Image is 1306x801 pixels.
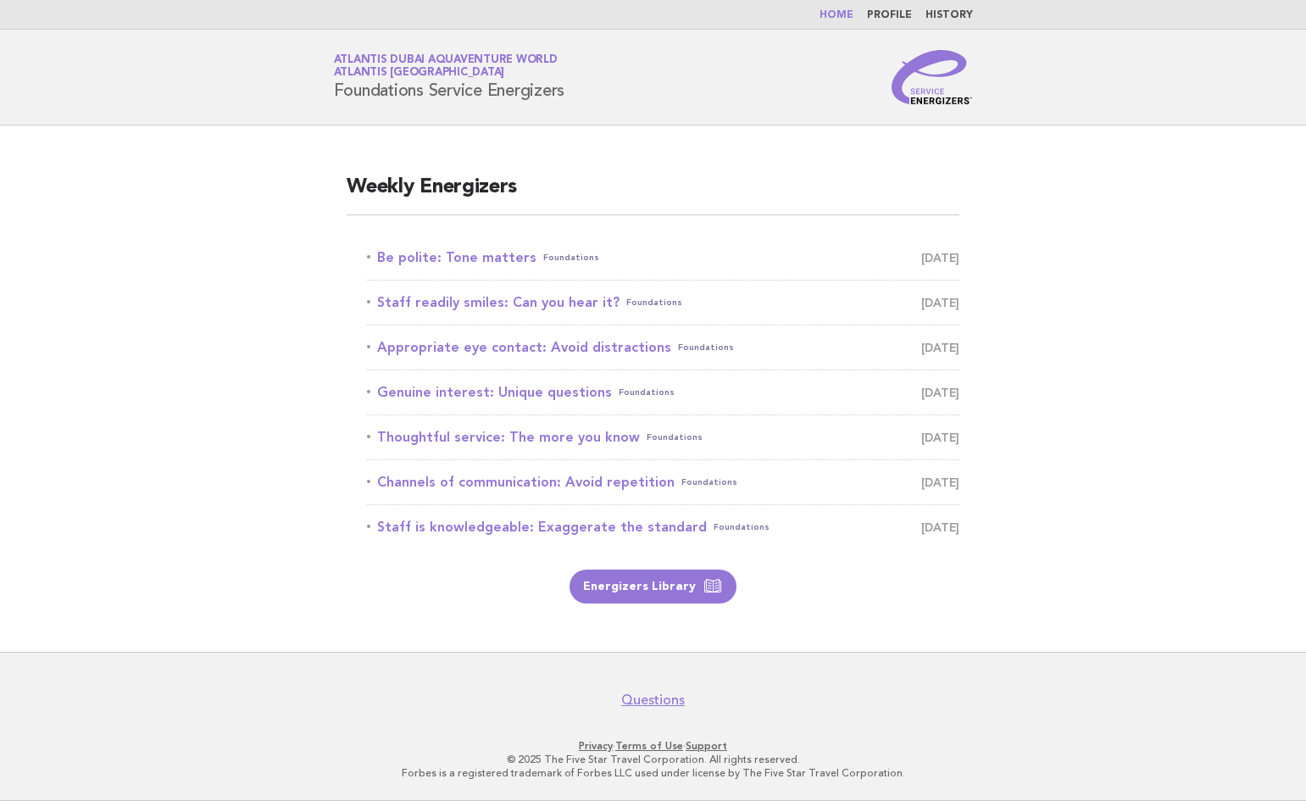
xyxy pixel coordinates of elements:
a: Terms of Use [615,740,683,752]
span: [DATE] [921,470,959,494]
h1: Foundations Service Energizers [334,55,565,99]
a: Home [820,10,853,20]
a: Genuine interest: Unique questionsFoundations [DATE] [367,381,959,404]
a: Thoughtful service: The more you knowFoundations [DATE] [367,426,959,449]
span: [DATE] [921,336,959,359]
p: Forbes is a registered trademark of Forbes LLC used under license by The Five Star Travel Corpora... [135,766,1172,780]
h2: Weekly Energizers [347,174,959,215]
a: Channels of communication: Avoid repetitionFoundations [DATE] [367,470,959,494]
span: [DATE] [921,515,959,539]
span: Foundations [678,336,734,359]
span: Foundations [714,515,770,539]
a: Privacy [579,740,613,752]
a: Profile [867,10,912,20]
span: [DATE] [921,426,959,449]
a: Appropriate eye contact: Avoid distractionsFoundations [DATE] [367,336,959,359]
a: History [925,10,973,20]
a: Questions [621,692,685,709]
span: [DATE] [921,291,959,314]
p: © 2025 The Five Star Travel Corporation. All rights reserved. [135,753,1172,766]
a: Staff is knowledgeable: Exaggerate the standardFoundations [DATE] [367,515,959,539]
span: Foundations [626,291,682,314]
a: Staff readily smiles: Can you hear it?Foundations [DATE] [367,291,959,314]
span: Foundations [619,381,675,404]
span: Foundations [647,426,703,449]
span: Foundations [543,246,599,270]
img: Service Energizers [892,50,973,104]
a: Energizers Library [570,570,736,604]
span: Foundations [681,470,737,494]
span: [DATE] [921,246,959,270]
p: · · [135,739,1172,753]
a: Support [686,740,727,752]
a: Atlantis Dubai Aquaventure WorldAtlantis [GEOGRAPHIC_DATA] [334,54,558,78]
span: [DATE] [921,381,959,404]
a: Be polite: Tone mattersFoundations [DATE] [367,246,959,270]
span: Atlantis [GEOGRAPHIC_DATA] [334,68,505,79]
